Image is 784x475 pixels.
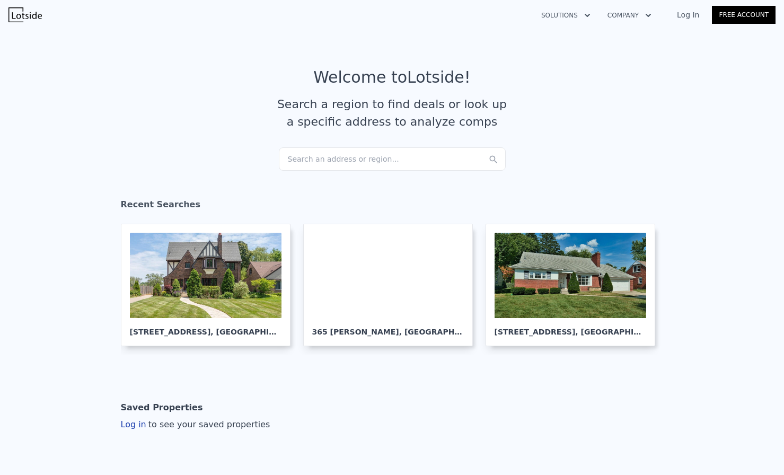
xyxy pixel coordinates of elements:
[121,397,203,418] div: Saved Properties
[121,224,299,346] a: [STREET_ADDRESS], [GEOGRAPHIC_DATA]
[146,419,270,429] span: to see your saved properties
[712,6,776,24] a: Free Account
[279,147,506,171] div: Search an address or region...
[8,7,42,22] img: Lotside
[121,418,270,431] div: Log in
[121,190,664,224] div: Recent Searches
[599,6,660,25] button: Company
[313,68,471,87] div: Welcome to Lotside !
[533,6,599,25] button: Solutions
[274,95,511,130] div: Search a region to find deals or look up a specific address to analyze comps
[312,318,464,337] div: 365 [PERSON_NAME] , [GEOGRAPHIC_DATA]
[303,224,481,346] a: 365 [PERSON_NAME], [GEOGRAPHIC_DATA]
[486,224,664,346] a: [STREET_ADDRESS], [GEOGRAPHIC_DATA][PERSON_NAME]
[664,10,712,20] a: Log In
[495,318,646,337] div: [STREET_ADDRESS] , [GEOGRAPHIC_DATA][PERSON_NAME]
[130,318,281,337] div: [STREET_ADDRESS] , [GEOGRAPHIC_DATA]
